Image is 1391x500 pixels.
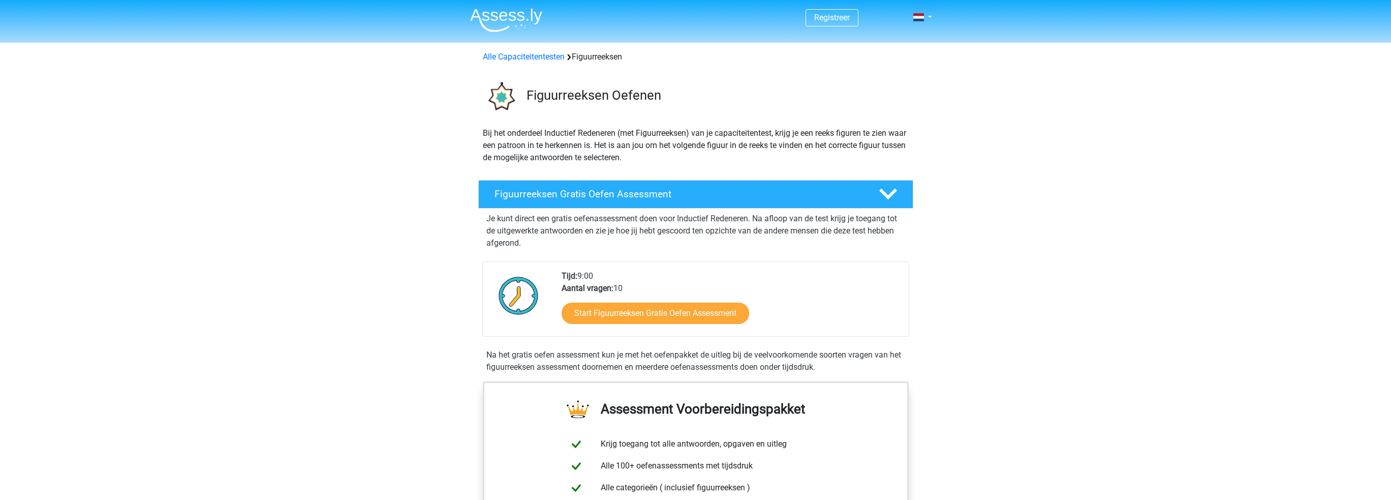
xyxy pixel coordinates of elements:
[493,270,544,321] img: Klok
[479,51,913,63] div: Figuurreeksen
[562,303,749,324] a: Start Figuurreeksen Gratis Oefen Assessment
[479,75,522,119] img: figuurreeksen
[554,270,908,336] div: 9:00 10
[562,271,577,281] b: Tijd:
[814,13,850,22] a: Registreer
[482,349,909,373] div: Na het gratis oefen assessment kun je met het oefenpakket de uitleg bij de veelvoorkomende soorte...
[470,8,542,32] img: Assessly
[474,180,917,209] a: Figuurreeksen Gratis Oefen Assessment
[494,188,862,200] h4: Figuurreeksen Gratis Oefen Assessment
[483,127,909,164] p: Bij het onderdeel Inductief Redeneren (met Figuurreeksen) van je capaciteitentest, krijg je een r...
[562,283,613,293] b: Aantal vragen:
[486,213,905,249] p: Je kunt direct een gratis oefenassessment doen voor Inductief Redeneren. Na afloop van de test kr...
[483,52,565,62] a: Alle Capaciteitentesten
[527,87,905,103] h3: Figuurreeksen Oefenen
